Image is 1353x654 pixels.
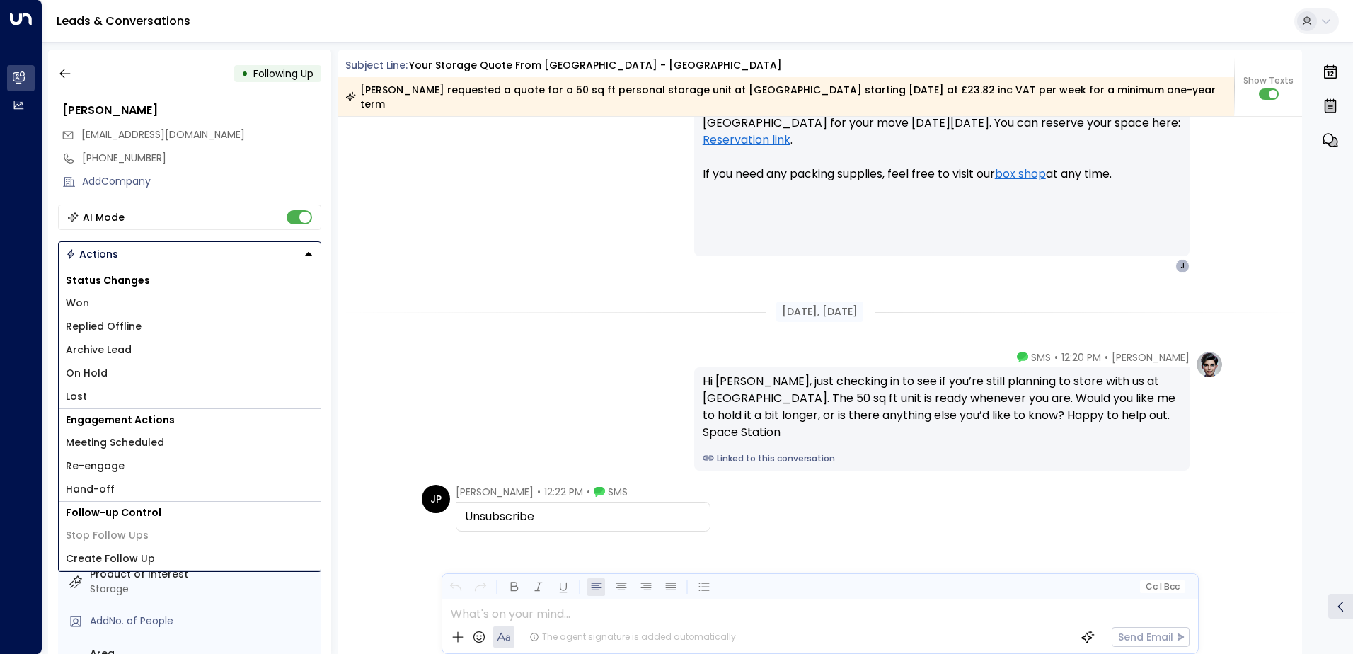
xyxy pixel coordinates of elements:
div: AddCompany [82,174,321,189]
span: | [1159,582,1162,592]
div: [PERSON_NAME] requested a quote for a 50 sq ft personal storage unit at [GEOGRAPHIC_DATA] startin... [345,83,1226,111]
span: Stop Follow Ups [66,528,149,543]
span: Replied Offline [66,319,142,334]
span: Meeting Scheduled [66,435,164,450]
span: Following Up [253,67,313,81]
div: Hi [PERSON_NAME], just checking in to see if you’re still planning to store with us at [GEOGRAPHI... [703,373,1181,441]
div: The agent signature is added automatically [529,631,736,643]
span: Hand-off [66,482,115,497]
div: AddNo. of People [90,614,316,629]
div: Unsubscribe [465,508,701,525]
button: Cc|Bcc [1139,580,1185,594]
span: Show Texts [1243,74,1294,87]
div: Your storage quote from [GEOGRAPHIC_DATA] - [GEOGRAPHIC_DATA] [409,58,782,73]
span: [PERSON_NAME] [456,485,534,499]
p: Hi [PERSON_NAME], Just checking in to see if you’re still interested in the 50 sq ft unit at [GEO... [703,64,1181,200]
div: AI Mode [83,210,125,224]
span: 12:20 PM [1061,350,1101,365]
span: Subject Line: [345,58,408,72]
span: SMS [608,485,628,499]
span: • [1105,350,1108,365]
span: • [587,485,590,499]
div: JP [422,485,450,513]
a: box shop [995,166,1046,183]
span: • [537,485,541,499]
span: Create Follow Up [66,551,155,566]
span: Won [66,296,89,311]
span: SMS [1031,350,1051,365]
h1: Status Changes [59,270,321,292]
span: [PERSON_NAME] [1112,350,1190,365]
button: Redo [471,578,489,596]
span: Archive Lead [66,343,132,357]
div: Button group with a nested menu [58,241,321,267]
span: Lost [66,389,87,404]
h1: Follow-up Control [59,502,321,524]
div: [PHONE_NUMBER] [82,151,321,166]
span: japatrick@btinternet.com [81,127,245,142]
div: Storage [90,582,316,597]
a: Linked to this conversation [703,452,1181,465]
span: 12:22 PM [544,485,583,499]
div: J [1175,259,1190,273]
div: • [241,61,248,86]
img: profile-logo.png [1195,350,1224,379]
span: Cc Bcc [1145,582,1179,592]
label: Product of Interest [90,567,316,582]
h1: Engagement Actions [59,409,321,431]
button: Actions [58,241,321,267]
div: [DATE], [DATE] [776,302,863,322]
div: [PERSON_NAME] [62,102,321,119]
span: [EMAIL_ADDRESS][DOMAIN_NAME] [81,127,245,142]
span: On Hold [66,366,108,381]
span: • [1054,350,1058,365]
a: Leads & Conversations [57,13,190,29]
span: Re-engage [66,459,125,474]
button: Undo [447,578,464,596]
div: Actions [66,248,118,260]
a: Reservation link [703,132,790,149]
